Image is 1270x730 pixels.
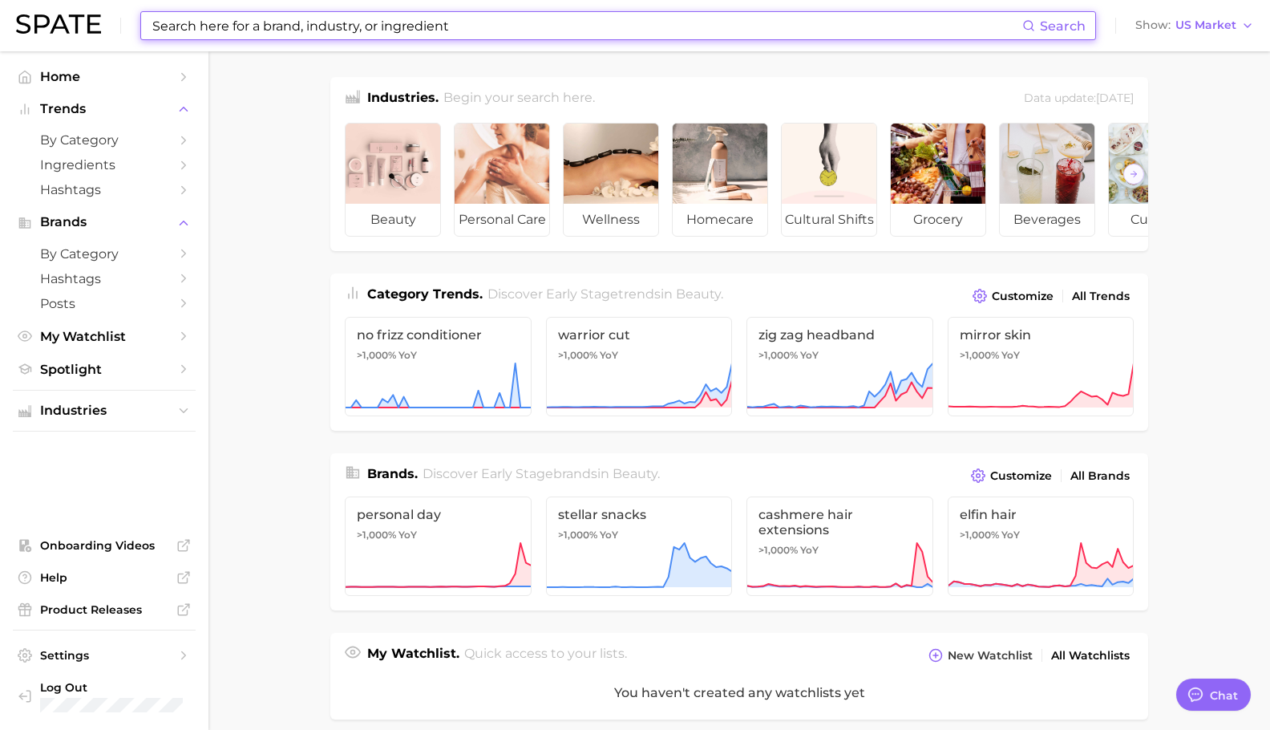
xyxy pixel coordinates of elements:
[40,404,168,418] span: Industries
[960,529,999,541] span: >1,000%
[999,123,1095,237] a: beverages
[546,497,733,596] a: stellar snacks>1,000% YoY
[398,349,417,362] span: YoY
[758,507,921,537] span: cashmere hair extensions
[558,349,597,361] span: >1,000%
[676,286,721,302] span: beauty
[13,177,196,202] a: Hashtags
[454,123,550,237] a: personal care
[1068,286,1134,307] a: All Trends
[40,157,168,172] span: Ingredients
[800,544,819,557] span: YoY
[40,648,168,663] span: Settings
[40,182,168,197] span: Hashtags
[558,529,597,541] span: >1,000%
[960,327,1122,343] span: mirror skin
[746,317,933,416] a: zig zag headband>1,000% YoY
[13,266,196,291] a: Hashtags
[1123,164,1144,185] button: Scroll Right
[151,12,1022,39] input: Search here for a brand, industry, or ingredient
[367,286,483,302] span: Category Trends .
[1000,204,1094,236] span: beverages
[13,128,196,152] a: by Category
[1047,645,1134,667] a: All Watchlists
[948,497,1135,596] a: elfin hair>1,000% YoY
[357,507,520,522] span: personal day
[600,349,618,362] span: YoY
[758,544,798,556] span: >1,000%
[345,497,532,596] a: personal day>1,000% YoY
[464,644,627,667] h2: Quick access to your lists.
[367,644,459,667] h1: My Watchlist.
[13,643,196,667] a: Settings
[40,271,168,286] span: Hashtags
[330,667,1148,720] div: You haven't created any watchlists yet
[673,204,767,236] span: homecare
[990,469,1052,483] span: Customize
[746,497,933,596] a: cashmere hair extensions>1,000% YoY
[1109,204,1203,236] span: culinary
[40,570,168,585] span: Help
[672,123,768,237] a: homecare
[1024,88,1134,110] div: Data update: [DATE]
[345,123,441,237] a: beauty
[40,246,168,262] span: by Category
[13,291,196,316] a: Posts
[367,466,418,481] span: Brands .
[1001,349,1020,362] span: YoY
[345,317,532,416] a: no frizz conditioner>1,000% YoY
[357,529,396,541] span: >1,000%
[558,327,721,343] span: warrior cut
[398,529,417,541] span: YoY
[13,324,196,349] a: My Watchlist
[40,296,168,311] span: Posts
[13,97,196,121] button: Trends
[563,123,659,237] a: wellness
[40,102,168,116] span: Trends
[992,290,1054,303] span: Customize
[13,598,196,622] a: Product Releases
[960,349,999,361] span: >1,000%
[13,210,196,234] button: Brands
[40,215,168,229] span: Brands
[423,466,660,481] span: Discover Early Stage brands in .
[558,507,721,522] span: stellar snacks
[40,329,168,344] span: My Watchlist
[357,349,396,361] span: >1,000%
[13,241,196,266] a: by Category
[600,529,618,541] span: YoY
[781,123,877,237] a: cultural shifts
[40,132,168,148] span: by Category
[1108,123,1204,237] a: culinary
[1040,18,1086,34] span: Search
[564,204,658,236] span: wellness
[40,362,168,377] span: Spotlight
[1051,649,1130,663] span: All Watchlists
[13,399,196,423] button: Industries
[13,357,196,382] a: Spotlight
[1066,465,1134,487] a: All Brands
[487,286,723,302] span: Discover Early Stage trends in .
[1131,15,1258,36] button: ShowUS Market
[13,566,196,590] a: Help
[967,464,1056,487] button: Customize
[613,466,657,481] span: beauty
[40,538,168,553] span: Onboarding Videos
[1001,529,1020,541] span: YoY
[13,675,196,717] a: Log out. Currently logged in with e-mail rcitera@verlinvest.com.
[546,317,733,416] a: warrior cut>1,000% YoY
[40,602,168,617] span: Product Releases
[443,88,595,110] h2: Begin your search here.
[969,285,1058,307] button: Customize
[1070,469,1130,483] span: All Brands
[13,152,196,177] a: Ingredients
[924,644,1037,667] button: New Watchlist
[40,69,168,84] span: Home
[346,204,440,236] span: beauty
[758,349,798,361] span: >1,000%
[948,317,1135,416] a: mirror skin>1,000% YoY
[367,88,439,110] h1: Industries.
[40,680,183,695] span: Log Out
[13,533,196,558] a: Onboarding Videos
[13,64,196,89] a: Home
